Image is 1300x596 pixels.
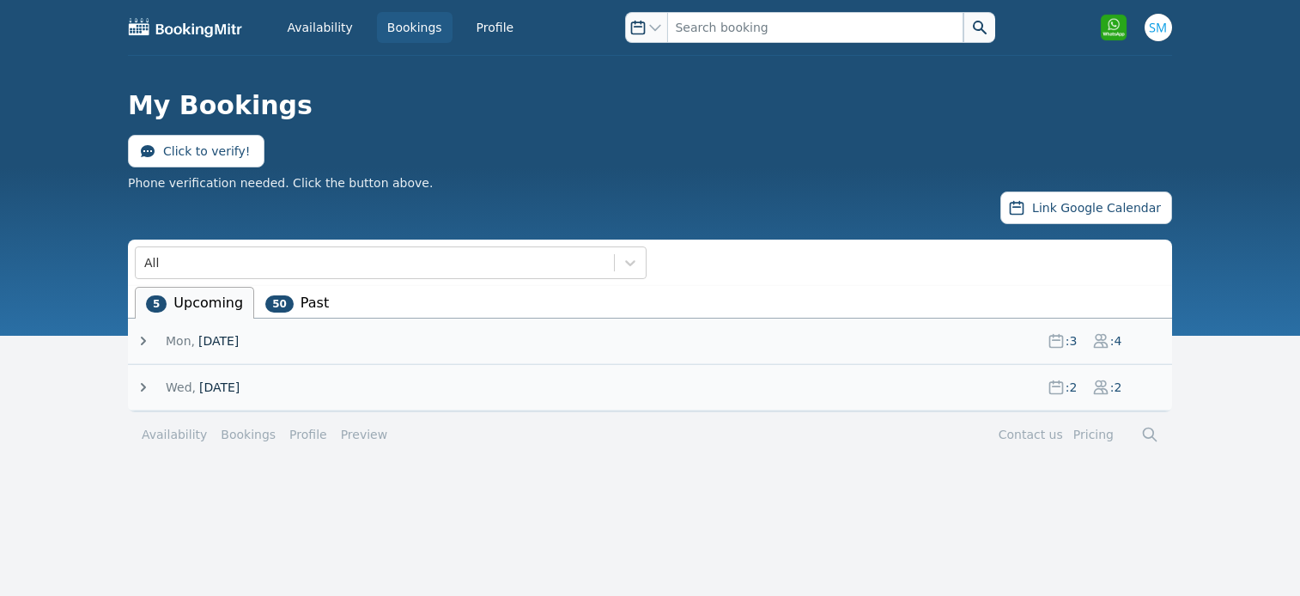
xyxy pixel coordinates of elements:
span: : 2 [1065,379,1078,396]
span: Phone verification needed. Click the button above. [128,174,433,192]
div: All [144,254,159,271]
a: Contact us [999,428,1063,441]
button: Wed,[DATE]:2:2 [135,379,1172,396]
a: Availability [142,426,207,443]
button: Link Google Calendar [1000,192,1172,224]
img: BookingMitr [128,17,243,38]
span: [DATE] [198,332,239,350]
li: Past [254,287,340,319]
span: Wed, [166,379,196,396]
span: [DATE] [199,379,240,396]
a: Profile [289,426,327,443]
li: Upcoming [135,287,254,319]
input: Search booking [667,12,963,43]
a: Profile [466,12,525,43]
a: Bookings [221,426,276,443]
button: Mon,[DATE]:3:4 [135,332,1172,350]
img: Click to open WhatsApp [1100,14,1127,41]
span: : 3 [1065,332,1078,350]
span: : 4 [1109,332,1123,350]
span: 50 [265,295,294,313]
a: Availability [277,12,363,43]
span: : 2 [1109,379,1123,396]
span: 5 [146,295,167,313]
button: Click to verify! [128,135,264,167]
span: Mon, [166,332,195,350]
a: Bookings [377,12,453,43]
h1: My Bookings [128,90,1158,121]
a: Pricing [1073,428,1114,441]
a: Preview [341,428,388,441]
